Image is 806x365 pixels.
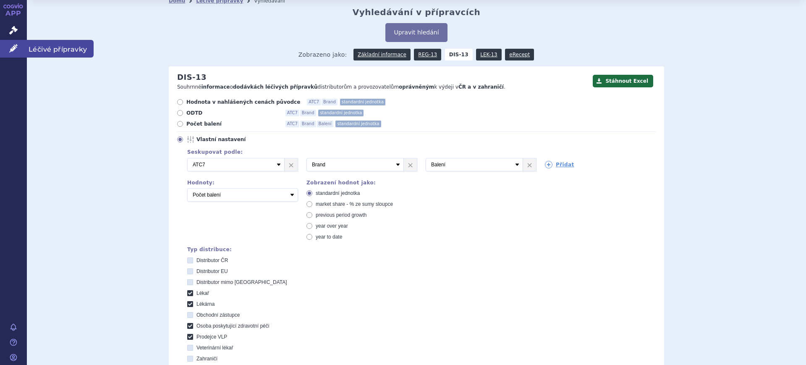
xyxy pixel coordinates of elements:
span: ATC7 [285,121,299,127]
a: × [404,158,417,171]
div: Typ distribuce: [187,247,656,252]
span: ATC7 [285,110,299,116]
div: Zobrazení hodnot jako: [306,180,417,186]
strong: DIS-13 [445,49,473,60]
span: Zahraničí [196,356,217,362]
span: Obchodní zástupce [196,312,240,318]
span: Počet balení [186,121,279,127]
span: standardní jednotka [335,121,381,127]
span: standardní jednotka [316,190,360,196]
span: market share - % ze sumy sloupce [316,201,393,207]
span: Lékař [196,290,209,296]
div: 3 [179,158,656,171]
div: Seskupovat podle: [179,149,656,155]
span: Brand [300,121,316,127]
span: Hodnota v nahlášených cenách původce [186,99,300,105]
h2: Vyhledávání v přípravcích [353,7,481,17]
a: eRecept [505,49,534,60]
strong: ČR a v zahraničí [458,84,504,90]
p: Souhrnné o distributorům a provozovatelům k výdeji v . [177,84,589,91]
h2: DIS-13 [177,73,207,82]
button: Stáhnout Excel [593,75,653,87]
span: Vlastní nastavení [196,136,289,143]
span: previous period growth [316,212,366,218]
span: year over year [316,223,348,229]
span: Prodejce VLP [196,334,227,340]
button: Upravit hledání [385,23,447,42]
div: Hodnoty: [187,180,298,186]
a: REG-13 [414,49,441,60]
span: Distributor mimo [GEOGRAPHIC_DATA] [196,279,287,285]
span: Zobrazeno jako: [298,49,347,60]
span: Léčivé přípravky [27,40,94,58]
span: Brand [300,110,316,116]
a: LEK-13 [476,49,501,60]
span: standardní jednotka [340,99,385,105]
a: × [285,158,298,171]
a: Základní informace [353,49,411,60]
span: standardní jednotka [318,110,364,116]
span: Veterinární lékař [196,345,233,351]
span: ATC7 [307,99,321,105]
span: Balení [317,121,333,127]
a: Přidat [545,161,574,168]
span: ODTD [186,110,279,116]
span: Distributor EU [196,268,228,274]
span: Distributor ČR [196,257,228,263]
strong: informace [201,84,230,90]
span: Brand [322,99,338,105]
strong: oprávněným [399,84,434,90]
span: Osoba poskytující zdravotní péči [196,323,269,329]
span: Lékárna [196,301,215,307]
a: × [523,158,536,171]
span: year to date [316,234,342,240]
strong: dodávkách léčivých přípravků [233,84,318,90]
